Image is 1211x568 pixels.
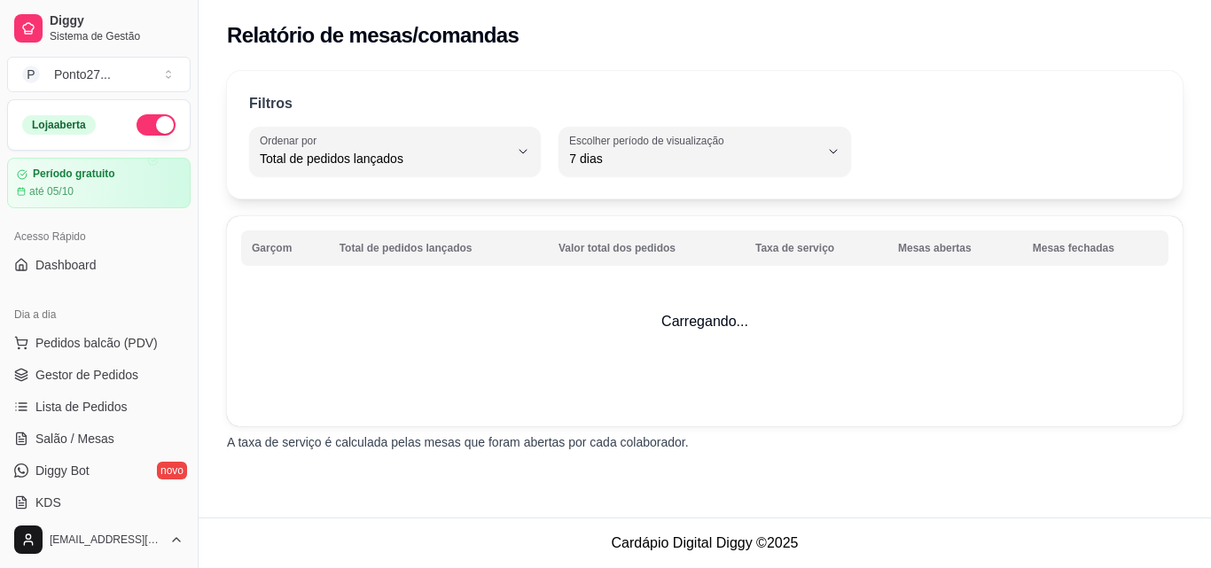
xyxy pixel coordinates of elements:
[227,433,1183,451] p: A taxa de serviço é calculada pelas mesas que foram abertas por cada colaborador.
[199,517,1211,568] footer: Cardápio Digital Diggy © 2025
[35,256,97,274] span: Dashboard
[137,114,176,136] button: Alterar Status
[7,7,191,50] a: DiggySistema de Gestão
[54,66,111,83] div: Ponto27 ...
[7,158,191,208] a: Período gratuitoaté 05/10
[33,167,115,181] article: Período gratuito
[249,93,293,114] p: Filtros
[7,424,191,453] a: Salão / Mesas
[7,456,191,485] a: Diggy Botnovo
[7,488,191,517] a: KDS
[35,462,90,479] span: Diggy Bot
[7,361,191,389] a: Gestor de Pedidos
[7,518,191,561] button: [EMAIL_ADDRESS][DOMAIN_NAME]
[35,334,158,352] span: Pedidos balcão (PDV)
[260,133,323,148] label: Ordenar por
[7,222,191,251] div: Acesso Rápido
[22,115,96,135] div: Loja aberta
[569,150,818,167] span: 7 dias
[35,430,114,447] span: Salão / Mesas
[35,366,138,384] span: Gestor de Pedidos
[559,127,850,176] button: Escolher período de visualização7 dias
[7,329,191,357] button: Pedidos balcão (PDV)
[7,57,191,92] button: Select a team
[7,393,191,421] a: Lista de Pedidos
[29,184,74,198] article: até 05/10
[50,533,162,547] span: [EMAIL_ADDRESS][DOMAIN_NAME]
[35,398,128,416] span: Lista de Pedidos
[35,494,61,511] span: KDS
[7,251,191,279] a: Dashboard
[22,66,40,83] span: P
[569,133,730,148] label: Escolher período de visualização
[227,216,1183,426] td: Carregando...
[7,300,191,329] div: Dia a dia
[260,150,509,167] span: Total de pedidos lançados
[50,29,184,43] span: Sistema de Gestão
[249,127,541,176] button: Ordenar porTotal de pedidos lançados
[227,21,519,50] h2: Relatório de mesas/comandas
[50,13,184,29] span: Diggy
